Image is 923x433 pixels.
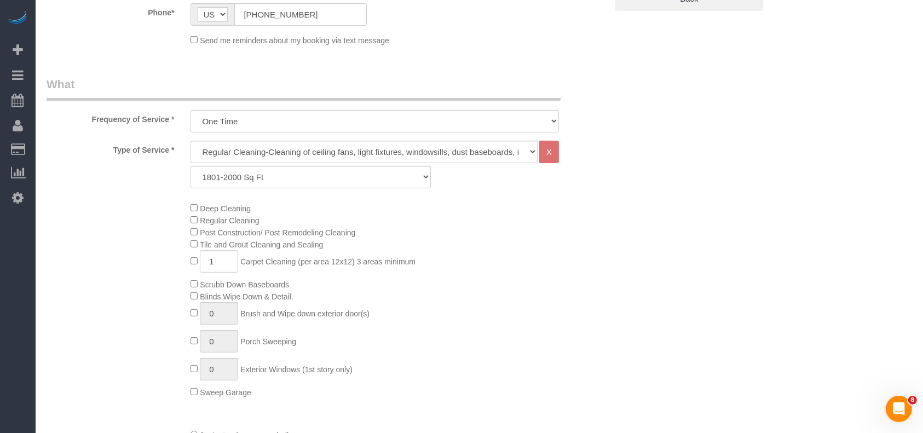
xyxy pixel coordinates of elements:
img: Automaid Logo [7,11,28,26]
span: Carpet Cleaning (per area 12x12) 3 areas minimum [240,257,416,266]
input: Phone* [234,3,366,26]
span: Post Construction/ Post Remodeling Cleaning [200,228,355,237]
span: Regular Cleaning [200,216,259,225]
label: Phone* [38,3,182,18]
span: Blinds Wipe Down & Detail. [200,292,293,301]
span: Sweep Garage [200,388,251,397]
span: 8 [908,396,917,405]
legend: What [47,76,561,101]
span: Send me reminders about my booking via text message [200,36,389,45]
span: Scrubb Down Baseboards [200,280,289,289]
span: Exterior Windows (1st story only) [240,365,353,374]
label: Frequency of Service * [38,110,182,125]
iframe: Intercom live chat [886,396,912,422]
span: Tile and Grout Cleaning and Sealing [200,240,323,249]
span: Brush and Wipe down exterior door(s) [240,309,370,318]
span: Porch Sweeping [240,337,296,346]
label: Type of Service * [38,141,182,155]
span: Deep Cleaning [200,204,251,213]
